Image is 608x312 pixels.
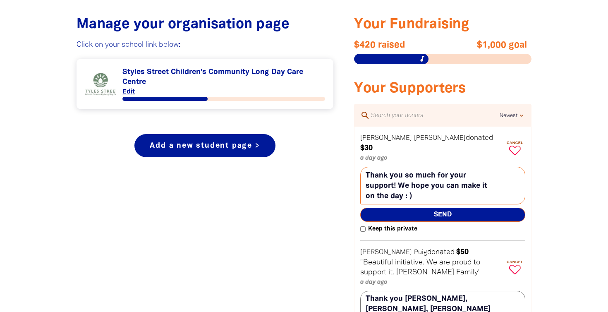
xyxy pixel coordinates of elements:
[354,40,443,50] span: $420 raised
[360,145,373,151] em: $30
[354,82,466,95] span: Your Supporters
[85,67,325,101] div: Paginated content
[354,18,469,31] span: Your Fundraising
[360,250,412,255] em: [PERSON_NAME]
[505,141,525,145] span: Cancel
[414,250,427,255] em: Puig
[370,110,500,121] input: Search your donors
[414,135,466,141] em: [PERSON_NAME]
[505,137,525,158] button: Cancel
[360,208,525,222] button: Send
[360,154,503,163] p: a day ago
[419,55,426,62] i: music_note
[505,260,525,264] span: Cancel
[505,257,525,278] button: Cancel
[77,40,333,50] p: Click on your school link below:
[456,249,469,255] em: $50
[360,258,503,278] p: "Beautiful initiative. We are proud to support it. [PERSON_NAME] Family"
[134,134,275,157] a: Add a new student page >
[360,167,525,204] textarea: Thank you so much for your support! We hope you can make it on the day : )
[438,40,527,50] span: $1,000 goal
[366,224,417,234] span: Keep this private
[427,249,455,255] span: donated
[360,226,366,232] input: Keep this private
[360,224,417,234] label: Keep this private
[466,134,493,141] span: donated
[360,278,503,288] p: a day ago
[360,135,412,141] em: [PERSON_NAME]
[360,110,370,120] i: search
[77,18,289,31] span: Manage your organisation page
